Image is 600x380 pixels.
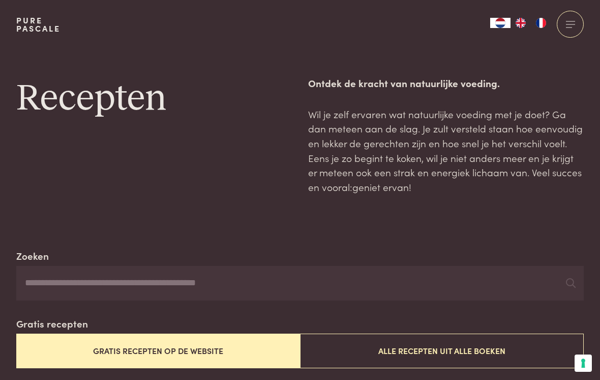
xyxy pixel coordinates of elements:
[490,18,511,28] div: Language
[16,249,49,263] label: Zoeken
[16,316,88,331] label: Gratis recepten
[490,18,511,28] a: NL
[511,18,551,28] ul: Language list
[308,76,500,90] strong: Ontdek de kracht van natuurlijke voeding.
[16,334,300,368] button: Gratis recepten op de website
[308,107,584,195] p: Wil je zelf ervaren wat natuurlijke voeding met je doet? Ga dan meteen aan de slag. Je zult verst...
[511,18,531,28] a: EN
[300,334,584,368] button: Alle recepten uit alle boeken
[16,76,292,122] h1: Recepten
[531,18,551,28] a: FR
[16,16,61,33] a: PurePascale
[575,355,592,372] button: Uw voorkeuren voor toestemming voor trackingtechnologieën
[490,18,551,28] aside: Language selected: Nederlands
